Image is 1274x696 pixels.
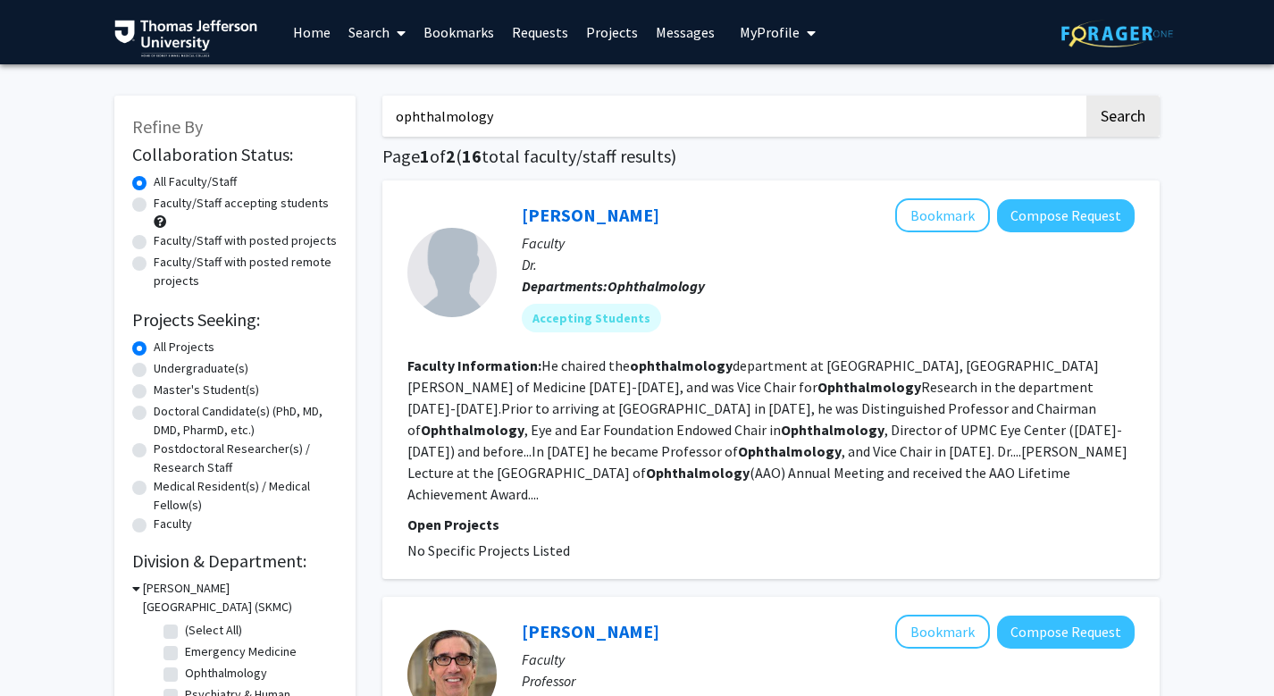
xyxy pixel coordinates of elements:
[522,204,659,226] a: [PERSON_NAME]
[608,277,705,295] b: Ophthalmology
[421,421,524,439] b: Ophthalmology
[781,421,884,439] b: Ophthalmology
[154,194,329,213] label: Faculty/Staff accepting students
[462,145,482,167] span: 16
[647,1,724,63] a: Messages
[407,356,1127,503] fg-read-more: He chaired the department at [GEOGRAPHIC_DATA], [GEOGRAPHIC_DATA][PERSON_NAME] of Medicine [DATE]...
[114,20,257,57] img: Thomas Jefferson University Logo
[997,199,1135,232] button: Compose Request to Joel Schuman
[446,145,456,167] span: 2
[185,642,297,661] label: Emergency Medicine
[339,1,415,63] a: Search
[132,309,338,331] h2: Projects Seeking:
[407,541,570,559] span: No Specific Projects Listed
[420,145,430,167] span: 1
[817,378,921,396] b: Ophthalmology
[154,172,237,191] label: All Faculty/Staff
[143,579,338,616] h3: [PERSON_NAME][GEOGRAPHIC_DATA] (SKMC)
[415,1,503,63] a: Bookmarks
[407,356,541,374] b: Faculty Information:
[284,1,339,63] a: Home
[522,620,659,642] a: [PERSON_NAME]
[154,440,338,477] label: Postdoctoral Researcher(s) / Research Staff
[1061,20,1173,47] img: ForagerOne Logo
[132,144,338,165] h2: Collaboration Status:
[154,477,338,515] label: Medical Resident(s) / Medical Fellow(s)
[895,198,990,232] button: Add Joel Schuman to Bookmarks
[382,96,1084,137] input: Search Keywords
[154,338,214,356] label: All Projects
[185,621,242,640] label: (Select All)
[154,381,259,399] label: Master's Student(s)
[13,616,76,683] iframe: Chat
[522,232,1135,254] p: Faculty
[154,359,248,378] label: Undergraduate(s)
[154,231,337,250] label: Faculty/Staff with posted projects
[407,514,1135,535] p: Open Projects
[522,670,1135,692] p: Professor
[154,253,338,290] label: Faculty/Staff with posted remote projects
[646,464,750,482] b: Ophthalmology
[1086,96,1160,137] button: Search
[154,402,338,440] label: Doctoral Candidate(s) (PhD, MD, DMD, PharmD, etc.)
[740,23,800,41] span: My Profile
[185,664,267,683] label: Ophthalmology
[522,254,1135,275] p: Dr.
[382,146,1160,167] h1: Page of ( total faculty/staff results)
[738,442,842,460] b: Ophthalmology
[630,356,733,374] b: ophthalmology
[503,1,577,63] a: Requests
[997,616,1135,649] button: Compose Request to Barry Rovner
[522,649,1135,670] p: Faculty
[132,550,338,572] h2: Division & Department:
[522,277,608,295] b: Departments:
[895,615,990,649] button: Add Barry Rovner to Bookmarks
[132,115,203,138] span: Refine By
[154,515,192,533] label: Faculty
[577,1,647,63] a: Projects
[522,304,661,332] mat-chip: Accepting Students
